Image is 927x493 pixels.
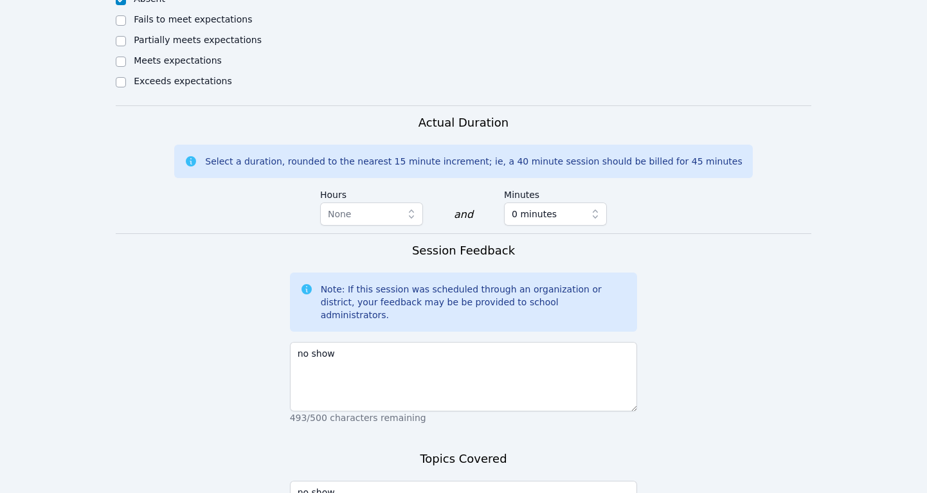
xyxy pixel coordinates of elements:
h3: Topics Covered [420,450,507,468]
div: Select a duration, rounded to the nearest 15 minute increment; ie, a 40 minute session should be ... [205,155,742,168]
div: and [454,207,473,222]
span: None [328,209,352,219]
span: 0 minutes [512,206,557,222]
label: Minutes [504,183,607,202]
label: Partially meets expectations [134,35,262,45]
textarea: no show [290,342,638,411]
button: None [320,202,423,226]
label: Fails to meet expectations [134,14,252,24]
h3: Session Feedback [412,242,515,260]
div: Note: If this session was scheduled through an organization or district, your feedback may be be ... [321,283,627,321]
label: Exceeds expectations [134,76,231,86]
button: 0 minutes [504,202,607,226]
p: 493/500 characters remaining [290,411,638,424]
label: Meets expectations [134,55,222,66]
h3: Actual Duration [419,114,509,132]
label: Hours [320,183,423,202]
